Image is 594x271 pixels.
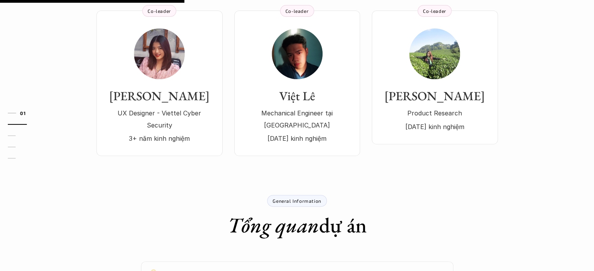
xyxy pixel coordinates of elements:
[372,11,498,144] a: [PERSON_NAME]Product Research[DATE] kinh nghiệmCo-leader
[228,213,367,238] h1: dự án
[242,107,352,131] p: Mechanical Engineer tại [GEOGRAPHIC_DATA]
[228,211,319,239] em: Tổng quan
[96,11,223,156] a: [PERSON_NAME]UX Designer - Viettel Cyber Security3+ năm kinh nghiệmCo-leader
[20,110,25,115] strong: 01
[104,107,215,131] p: UX Designer - Viettel Cyber Security
[285,8,309,14] p: Co-leader
[242,133,352,144] p: [DATE] kinh nghiệm
[423,8,446,14] p: Co-leader
[380,107,490,119] p: Product Research
[242,89,352,103] h3: Việt Lê
[148,8,171,14] p: Co-leader
[104,133,215,144] p: 3+ năm kinh nghiệm
[234,11,360,156] a: Việt LêMechanical Engineer tại [GEOGRAPHIC_DATA][DATE] kinh nghiệmCo-leader
[273,198,321,204] p: General Information
[8,108,45,118] a: 01
[104,89,215,103] h3: [PERSON_NAME]
[380,121,490,133] p: [DATE] kinh nghiệm
[380,89,490,103] h3: [PERSON_NAME]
